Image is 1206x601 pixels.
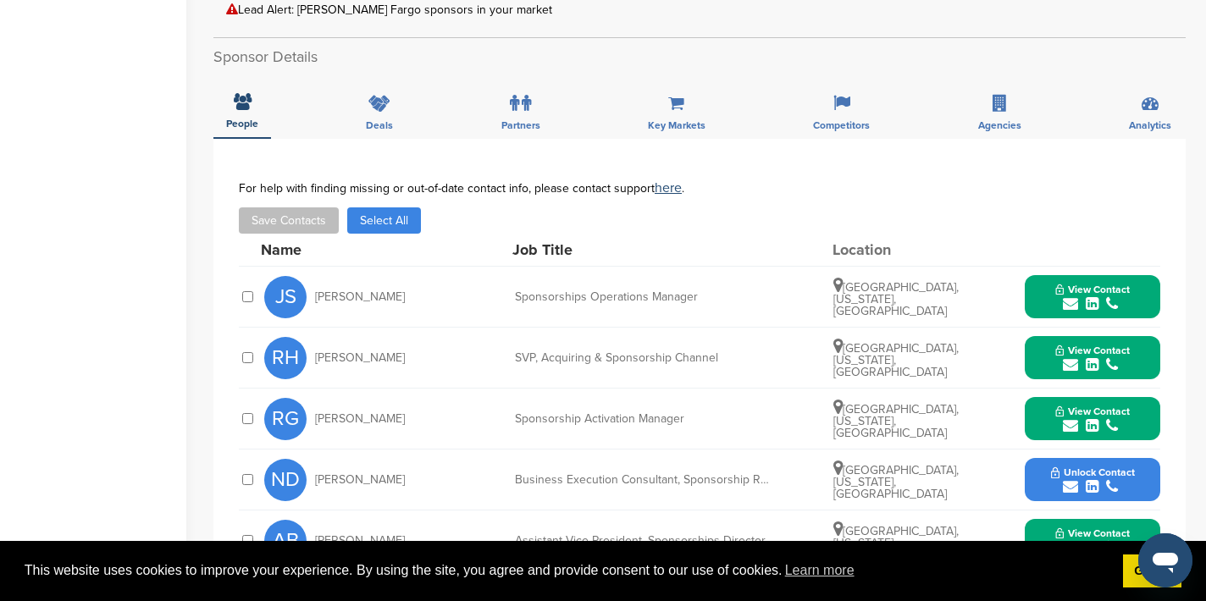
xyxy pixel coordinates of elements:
span: RH [264,337,307,379]
span: [PERSON_NAME] [315,291,405,303]
span: [GEOGRAPHIC_DATA], [US_STATE], [GEOGRAPHIC_DATA] [833,524,959,562]
div: Sponsorships Operations Manager [515,291,769,303]
span: This website uses cookies to improve your experience. By using the site, you agree and provide co... [25,558,1109,583]
span: Partners [501,120,540,130]
span: View Contact [1055,284,1130,295]
span: View Contact [1055,405,1130,417]
span: [PERSON_NAME] [315,352,405,364]
span: [GEOGRAPHIC_DATA], [US_STATE], [GEOGRAPHIC_DATA] [833,341,959,379]
span: View Contact [1055,527,1130,539]
iframe: Button to launch messaging window [1138,533,1192,587]
button: Unlock Contact [1031,455,1155,505]
div: SVP, Acquiring & Sponsorship Channel [515,352,769,364]
button: View Contact [1035,272,1150,323]
span: JS [264,276,307,318]
div: Location [833,242,960,257]
a: here [655,179,682,196]
span: RG [264,398,307,440]
button: View Contact [1035,394,1150,444]
h2: Sponsor Details [213,46,1186,69]
div: Sponsorship Activation Manager [515,413,769,425]
span: [PERSON_NAME] [315,535,405,547]
span: Competitors [813,120,870,130]
span: Deals [366,120,393,130]
span: Unlock Contact [1051,466,1135,478]
span: [PERSON_NAME] [315,474,405,486]
button: View Contact [1035,516,1150,566]
div: For help with finding missing or out-of-date contact info, please contact support . [239,181,1160,195]
span: [GEOGRAPHIC_DATA], [US_STATE], [GEOGRAPHIC_DATA] [833,463,959,501]
span: [PERSON_NAME] [315,413,405,425]
span: Analytics [1129,120,1171,130]
span: ND [264,459,307,501]
span: [GEOGRAPHIC_DATA], [US_STATE], [GEOGRAPHIC_DATA] [833,280,959,318]
span: Agencies [978,120,1021,130]
span: [GEOGRAPHIC_DATA], [US_STATE], [GEOGRAPHIC_DATA] [833,402,959,440]
span: People [226,119,258,129]
div: Business Execution Consultant, Sponsorship Risk Oversight [515,474,769,486]
button: Save Contacts [239,207,339,234]
span: View Contact [1055,345,1130,356]
div: Assistant Vice President, Sponsorships Director [515,535,769,547]
div: Lead Alert: [PERSON_NAME] Fargo sponsors in your market [226,3,1173,16]
span: Key Markets [648,120,705,130]
a: learn more about cookies [783,558,857,583]
div: Name [261,242,447,257]
div: Job Title [512,242,766,257]
span: AB [264,520,307,562]
a: dismiss cookie message [1123,554,1181,588]
button: Select All [347,207,421,234]
button: View Contact [1035,333,1150,383]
